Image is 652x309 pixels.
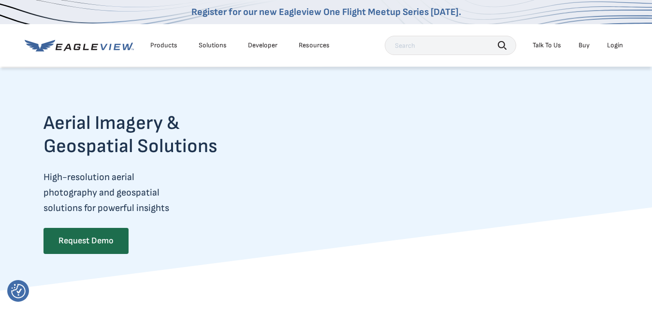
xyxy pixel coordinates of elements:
[11,284,26,298] button: Consent Preferences
[299,41,330,50] div: Resources
[191,6,461,18] a: Register for our new Eagleview One Flight Meetup Series [DATE].
[385,36,516,55] input: Search
[43,169,255,216] p: High-resolution aerial photography and geospatial solutions for powerful insights
[607,41,623,50] div: Login
[248,41,277,50] a: Developer
[43,112,255,158] h2: Aerial Imagery & Geospatial Solutions
[533,41,561,50] div: Talk To Us
[199,41,227,50] div: Solutions
[150,41,177,50] div: Products
[579,41,590,50] a: Buy
[11,284,26,298] img: Revisit consent button
[43,228,129,254] a: Request Demo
